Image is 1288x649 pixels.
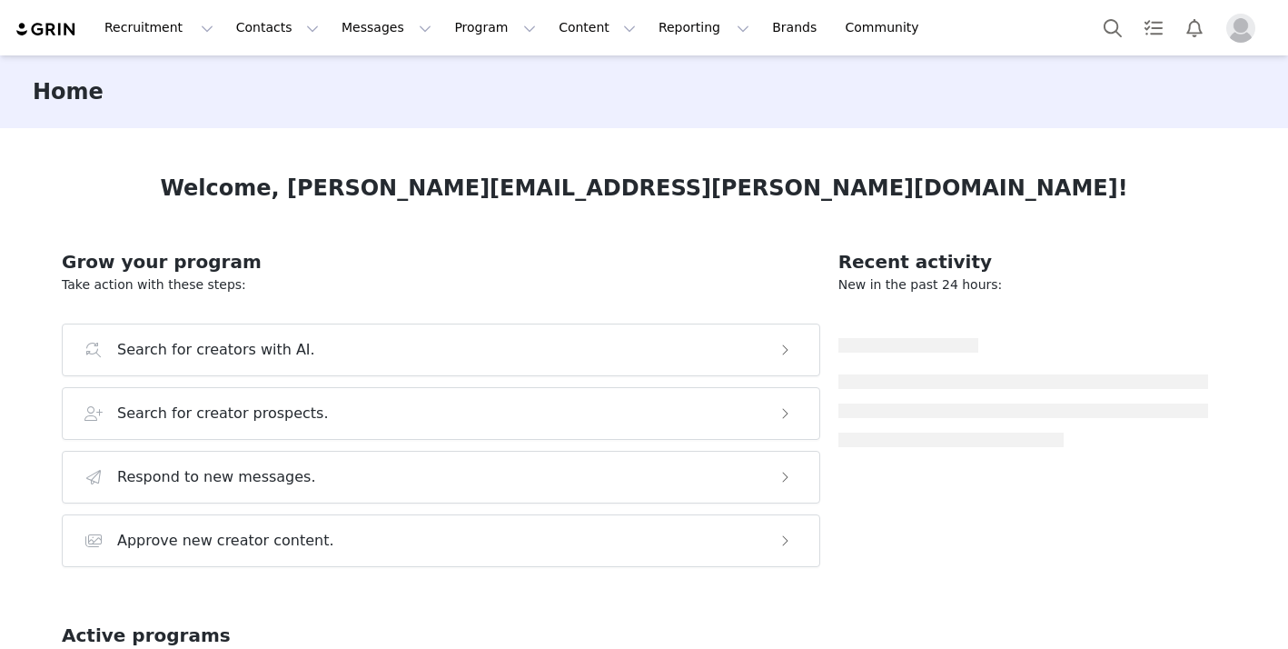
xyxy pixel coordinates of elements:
[117,530,334,552] h3: Approve new creator content.
[160,172,1127,205] h1: Welcome, [PERSON_NAME][EMAIL_ADDRESS][PERSON_NAME][DOMAIN_NAME]!
[838,248,1208,275] h2: Recent activity
[1226,14,1255,43] img: placeholder-profile.jpg
[761,7,833,48] a: Brands
[62,387,820,440] button: Search for creator prospects.
[117,339,315,361] h3: Search for creators with AI.
[117,466,316,488] h3: Respond to new messages.
[1215,14,1273,43] button: Profile
[62,248,820,275] h2: Grow your program
[838,275,1208,295] p: New in the past 24 hours:
[117,403,329,424] h3: Search for creator prospects.
[62,622,231,649] h2: Active programs
[835,7,938,48] a: Community
[548,7,647,48] button: Content
[331,7,442,48] button: Messages
[33,75,104,108] h3: Home
[648,7,760,48] button: Reporting
[1174,7,1214,48] button: Notifications
[94,7,224,48] button: Recruitment
[62,451,820,504] button: Respond to new messages.
[443,7,547,48] button: Program
[62,324,820,376] button: Search for creators with AI.
[15,21,78,38] img: grin logo
[1134,7,1174,48] a: Tasks
[225,7,330,48] button: Contacts
[62,514,820,567] button: Approve new creator content.
[1093,7,1133,48] button: Search
[62,275,820,295] p: Take action with these steps:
